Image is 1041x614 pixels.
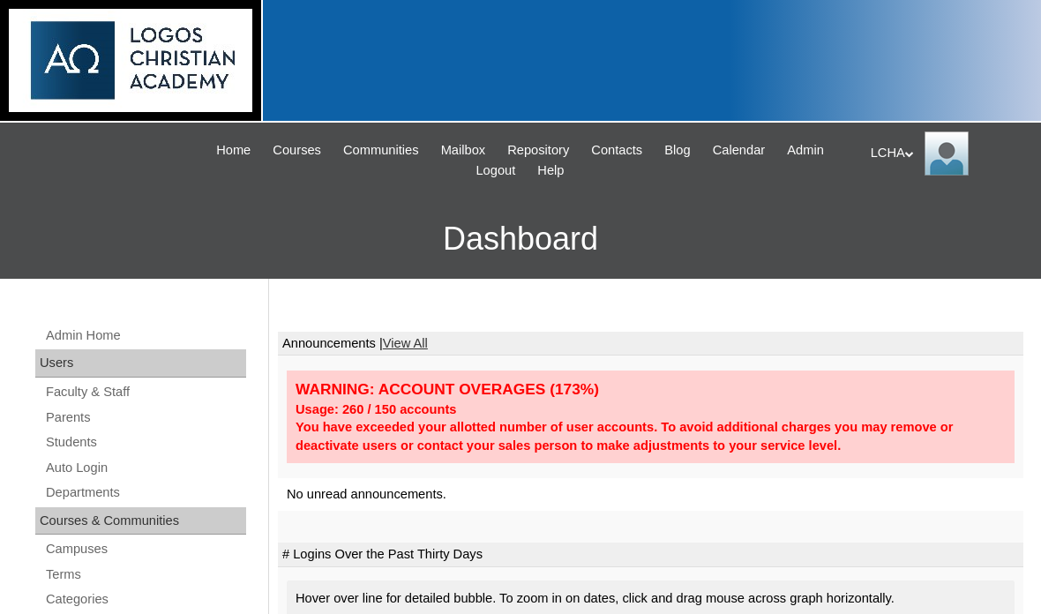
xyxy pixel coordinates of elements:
span: Calendar [713,140,765,161]
span: Courses [273,140,321,161]
a: Admin [778,140,833,161]
span: Help [537,161,564,181]
img: logo-white.png [9,9,252,112]
a: Home [207,140,259,161]
a: Terms [44,564,246,586]
div: Courses & Communities [35,507,246,535]
td: Announcements | [278,332,1023,356]
a: Courses [264,140,330,161]
a: Auto Login [44,457,246,479]
td: No unread announcements. [278,478,1023,511]
img: LCHA Admin [925,131,969,176]
a: Admin Home [44,325,246,347]
td: # Logins Over the Past Thirty Days [278,543,1023,567]
a: Faculty & Staff [44,381,246,403]
span: Home [216,140,251,161]
span: Mailbox [441,140,486,161]
a: Categories [44,588,246,610]
a: Logout [467,161,524,181]
h3: Dashboard [9,199,1032,279]
a: Contacts [582,140,651,161]
span: Communities [343,140,419,161]
a: Students [44,431,246,453]
strong: Usage: 260 / 150 accounts [296,402,456,416]
span: Blog [664,140,690,161]
span: Repository [507,140,569,161]
span: Admin [787,140,824,161]
a: View All [383,336,428,350]
div: Users [35,349,246,378]
a: Blog [655,140,699,161]
a: Mailbox [432,140,495,161]
span: Logout [476,161,515,181]
a: Repository [498,140,578,161]
a: Parents [44,407,246,429]
a: Calendar [704,140,774,161]
a: Communities [334,140,428,161]
a: Departments [44,482,246,504]
div: WARNING: ACCOUNT OVERAGES (173%) [296,379,1006,400]
a: Campuses [44,538,246,560]
a: Help [528,161,573,181]
div: You have exceeded your allotted number of user accounts. To avoid additional charges you may remo... [296,418,1006,454]
span: Contacts [591,140,642,161]
div: LCHA [871,131,1023,176]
